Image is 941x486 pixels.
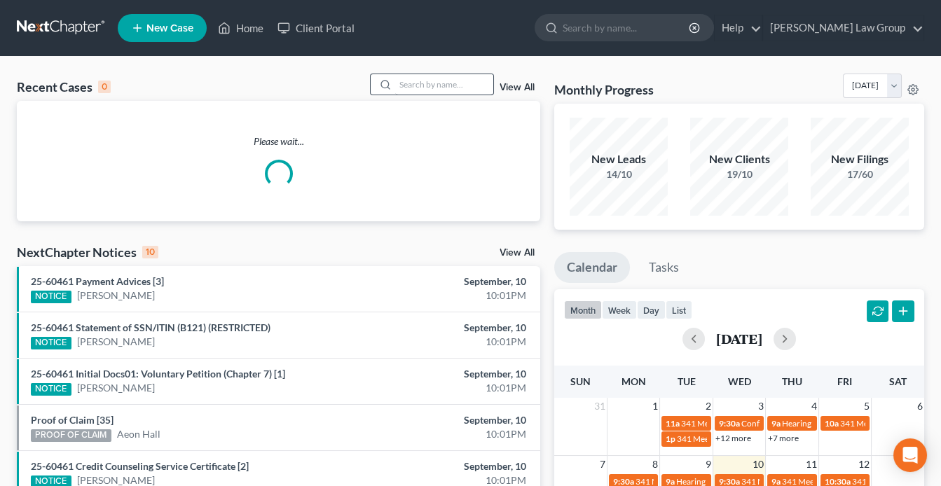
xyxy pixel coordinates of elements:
[598,456,607,473] span: 7
[117,427,160,441] a: Aeon Hall
[211,15,270,41] a: Home
[31,291,71,303] div: NOTICE
[757,398,765,415] span: 3
[704,398,713,415] span: 2
[741,418,902,429] span: Confirmation Hearing for [PERSON_NAME]
[77,289,155,303] a: [PERSON_NAME]
[889,375,907,387] span: Sat
[31,429,111,442] div: PROOF OF CLAIM
[651,456,659,473] span: 8
[715,15,762,41] a: Help
[31,337,71,349] div: NOTICE
[825,418,839,429] span: 10a
[811,151,909,167] div: New Filings
[371,413,526,427] div: September, 10
[863,398,871,415] span: 5
[17,78,111,95] div: Recent Cases
[782,375,802,387] span: Thu
[678,375,696,387] span: Tue
[763,15,923,41] a: [PERSON_NAME] Law Group
[651,398,659,415] span: 1
[371,275,526,289] div: September, 10
[17,244,158,261] div: NextChapter Notices
[371,459,526,473] div: September, 10
[681,418,807,429] span: 341 Meeting for [PERSON_NAME]
[570,375,591,387] span: Sun
[602,300,637,319] button: week
[146,23,193,34] span: New Case
[690,167,788,181] div: 19/10
[593,398,607,415] span: 31
[371,381,526,395] div: 10:01PM
[371,335,526,349] div: 10:01PM
[621,375,646,387] span: Mon
[31,321,270,333] a: 25-60461 Statement of SSN/ITIN (B121) (RESTRICTED)
[666,300,692,319] button: list
[371,321,526,335] div: September, 10
[31,460,249,472] a: 25-60461 Credit Counseling Service Certificate [2]
[31,383,71,396] div: NOTICE
[771,418,781,429] span: 9a
[77,381,155,395] a: [PERSON_NAME]
[751,456,765,473] span: 10
[142,246,158,258] div: 10
[704,456,713,473] span: 9
[395,74,493,95] input: Search by name...
[728,375,751,387] span: Wed
[690,151,788,167] div: New Clients
[637,300,666,319] button: day
[77,335,155,349] a: [PERSON_NAME]
[554,252,630,283] a: Calendar
[804,456,818,473] span: 11
[837,375,852,387] span: Fri
[31,414,114,426] a: Proof of Claim [35]
[893,438,927,472] div: Open Intercom Messenger
[716,331,762,346] h2: [DATE]
[564,300,602,319] button: month
[570,151,668,167] div: New Leads
[554,81,654,98] h3: Monthly Progress
[768,433,799,443] a: +7 more
[31,275,164,287] a: 25-60461 Payment Advices [3]
[666,418,680,429] span: 11a
[636,252,692,283] a: Tasks
[666,433,675,444] span: 1p
[500,83,535,92] a: View All
[811,167,909,181] div: 17/60
[371,367,526,381] div: September, 10
[570,167,668,181] div: 14/10
[810,398,818,415] span: 4
[17,134,540,148] p: Please wait...
[500,248,535,258] a: View All
[857,456,871,473] span: 12
[719,418,740,429] span: 9:30a
[98,81,111,93] div: 0
[563,15,691,41] input: Search by name...
[371,427,526,441] div: 10:01PM
[916,398,924,415] span: 6
[715,433,751,443] a: +12 more
[31,368,285,380] a: 25-60461 Initial Docs01: Voluntary Petition (Chapter 7) [1]
[371,289,526,303] div: 10:01PM
[270,15,362,41] a: Client Portal
[677,433,803,444] span: 341 Meeting for [PERSON_NAME]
